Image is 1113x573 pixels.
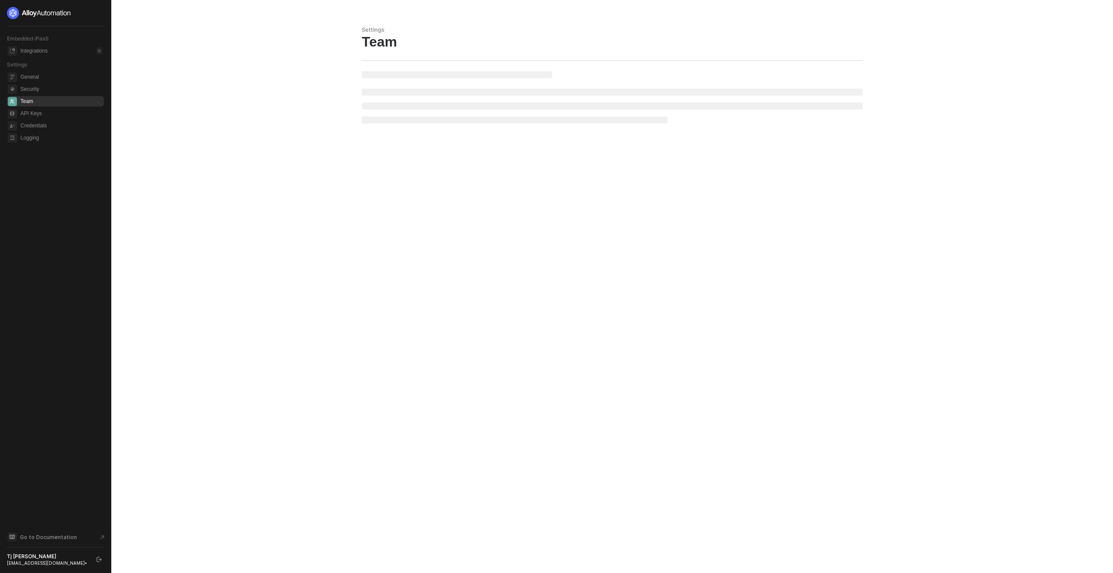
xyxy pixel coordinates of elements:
[20,533,77,541] span: Go to Documentation
[7,7,104,19] a: logo
[8,121,17,130] span: credentials
[97,47,102,54] div: 0
[97,557,102,562] span: logout
[20,133,102,143] span: Logging
[8,533,17,541] span: documentation
[7,532,104,542] a: Knowledge Base
[20,72,102,82] span: General
[20,120,102,131] span: Credentials
[20,96,102,107] span: Team
[8,109,17,118] span: api-key
[7,35,49,42] span: Embedded iPaaS
[7,61,27,68] span: Settings
[8,47,17,56] span: integrations
[8,85,17,94] span: security
[98,533,107,542] span: document-arrow
[8,133,17,143] span: logging
[362,26,863,33] div: Settings
[7,560,89,566] div: [EMAIL_ADDRESS][DOMAIN_NAME] •
[8,97,17,106] span: team
[8,73,17,82] span: general
[362,33,863,50] div: Team
[7,7,71,19] img: logo
[7,553,89,560] div: Tj [PERSON_NAME]
[20,108,102,119] span: API Keys
[20,47,48,55] div: Integrations
[20,84,102,94] span: Security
